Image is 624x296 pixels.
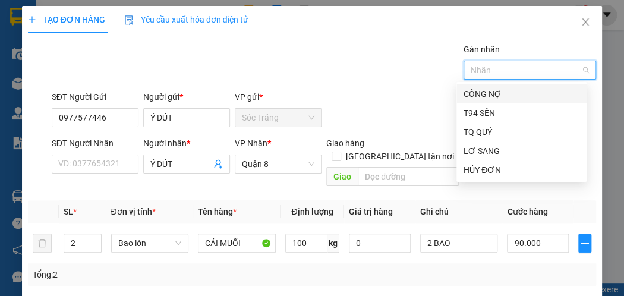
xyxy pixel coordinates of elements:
[326,167,358,186] span: Giao
[578,234,591,253] button: plus
[464,144,579,158] div: LƠ SANG
[456,103,587,122] div: T94 SÊN
[111,207,156,216] span: Đơn vị tính
[198,234,276,253] input: VD: Bàn, Ghế
[420,234,498,253] input: Ghi Chú
[198,207,237,216] span: Tên hàng
[579,238,591,248] span: plus
[6,80,14,88] span: environment
[143,90,230,103] div: Người gửi
[124,15,248,24] span: Yêu cầu xuất hóa đơn điện tử
[456,160,587,180] div: HỦY ĐƠN
[358,167,459,186] input: Dọc đường
[349,207,393,216] span: Giá trị hàng
[471,63,473,77] input: Gán nhãn
[242,109,314,127] span: Sóc Trăng
[6,6,48,48] img: logo.jpg
[464,163,579,177] div: HỦY ĐƠN
[464,106,579,119] div: T94 SÊN
[464,87,579,100] div: CÔNG NỢ
[118,234,182,252] span: Bao lớn
[242,155,314,173] span: Quận 8
[33,268,242,281] div: Tổng: 2
[213,159,223,169] span: user-add
[124,15,134,25] img: icon
[52,90,138,103] div: SĐT Người Gửi
[33,234,52,253] button: delete
[82,64,158,77] li: VP Quận 8
[82,80,90,88] span: environment
[581,17,590,27] span: close
[291,207,333,216] span: Định lượng
[28,15,36,24] span: plus
[326,138,364,148] span: Giao hàng
[507,207,547,216] span: Cước hàng
[327,234,339,253] span: kg
[143,137,230,150] div: Người nhận
[6,64,82,77] li: VP Sóc Trăng
[349,234,411,253] input: 0
[341,150,459,163] span: [GEOGRAPHIC_DATA] tận nơi
[28,15,105,24] span: TẠO ĐƠN HÀNG
[64,207,73,216] span: SL
[569,6,602,39] button: Close
[235,90,322,103] div: VP gửi
[415,200,503,223] th: Ghi chú
[456,122,587,141] div: TQ QUÝ
[456,84,587,103] div: CÔNG NỢ
[456,141,587,160] div: LƠ SANG
[235,138,267,148] span: VP Nhận
[464,125,579,138] div: TQ QUÝ
[52,137,138,150] div: SĐT Người Nhận
[6,6,172,51] li: Vĩnh Thành (Sóc Trăng)
[464,45,500,54] label: Gán nhãn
